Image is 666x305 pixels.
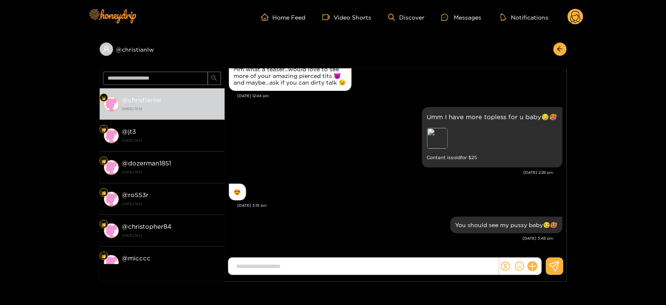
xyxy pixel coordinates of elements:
[104,160,119,175] img: conversation
[427,112,558,122] p: Umm I have more topless for u baby😏🥵
[101,190,106,195] img: Fan Level
[261,13,306,21] a: Home Feed
[229,184,246,200] div: Aug. 21, 3:15 pm
[122,200,221,207] strong: [DATE] 16:12
[101,127,106,132] img: Fan Level
[450,217,563,233] div: Aug. 21, 3:48 pm
[557,46,563,53] span: arrow-left
[501,262,510,271] span: dollar
[322,13,334,21] span: video-camera
[122,255,151,262] strong: @ micccc
[122,263,221,271] strong: [DATE] 16:12
[238,93,563,99] div: [DATE] 12:44 pm
[122,232,221,239] strong: [DATE] 16:12
[261,13,273,21] span: home
[122,168,221,176] strong: [DATE] 16:12
[101,95,106,100] img: Fan Level
[229,170,554,175] div: [DATE] 2:28 pm
[100,42,225,56] div: @christianlw
[122,96,162,103] strong: @ christianlw
[122,128,136,135] strong: @ jt3
[101,254,106,259] img: Fan Level
[238,202,563,208] div: [DATE] 3:15 pm
[122,137,221,144] strong: [DATE] 16:13
[553,42,567,56] button: arrow-left
[122,160,171,167] strong: @ dozerman1851
[104,128,119,143] img: conversation
[122,223,172,230] strong: @ christopher84
[229,235,554,241] div: [DATE] 3:48 pm
[499,260,512,272] button: dollar
[104,223,119,238] img: conversation
[229,61,352,91] div: Aug. 21, 12:44 pm
[104,255,119,270] img: conversation
[422,107,563,167] div: Aug. 21, 2:28 pm
[208,72,221,85] button: search
[388,14,425,21] a: Discover
[122,191,149,198] strong: @ ro553r
[101,159,106,164] img: Fan Level
[122,105,221,112] strong: [DATE] 15:15
[498,13,551,21] button: Notifications
[211,75,217,82] span: search
[427,153,558,162] small: Content is sold for $ 25
[515,262,524,271] span: smile
[441,12,481,22] div: Messages
[322,13,372,21] a: Video Shorts
[455,222,558,228] div: You should see my pussy baby😏🥵
[234,189,241,195] div: 😍
[234,66,347,86] div: Mm what a teaser…would love to see more of your amazing pierced tits 😈 and maybe…ask if you can d...
[104,192,119,207] img: conversation
[103,45,110,53] span: user
[101,222,106,227] img: Fan Level
[104,97,119,112] img: conversation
